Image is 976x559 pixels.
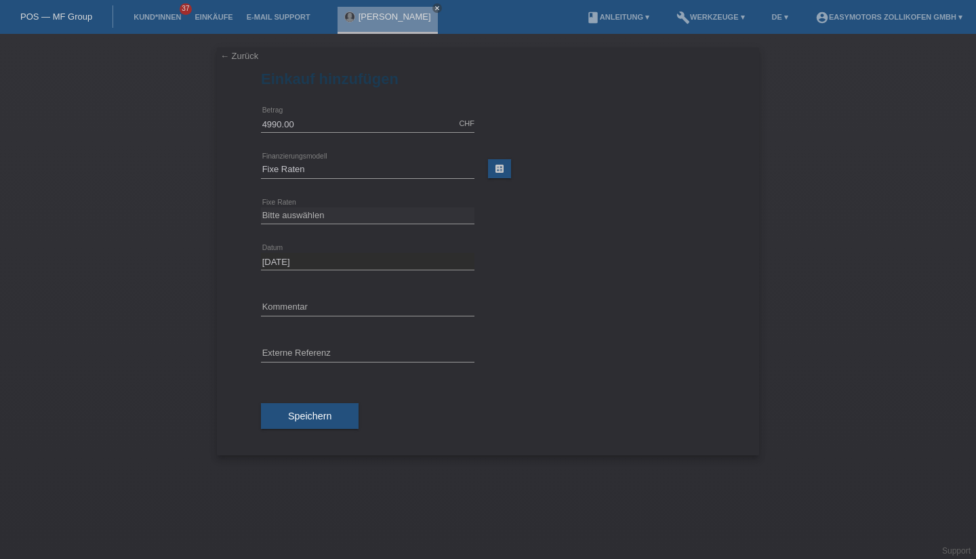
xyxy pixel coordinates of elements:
[676,11,690,24] i: build
[180,3,192,15] span: 37
[20,12,92,22] a: POS — MF Group
[586,11,600,24] i: book
[359,12,431,22] a: [PERSON_NAME]
[240,13,317,21] a: E-Mail Support
[815,11,829,24] i: account_circle
[942,546,971,556] a: Support
[765,13,795,21] a: DE ▾
[261,70,715,87] h1: Einkauf hinzufügen
[494,163,505,174] i: calculate
[261,403,359,429] button: Speichern
[670,13,752,21] a: buildWerkzeuge ▾
[579,13,656,21] a: bookAnleitung ▾
[434,5,441,12] i: close
[127,13,188,21] a: Kund*innen
[488,159,511,178] a: calculate
[459,119,474,127] div: CHF
[288,411,331,421] span: Speichern
[220,51,258,61] a: ← Zurück
[188,13,239,21] a: Einkäufe
[432,3,442,13] a: close
[809,13,969,21] a: account_circleEasymotors Zollikofen GmbH ▾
